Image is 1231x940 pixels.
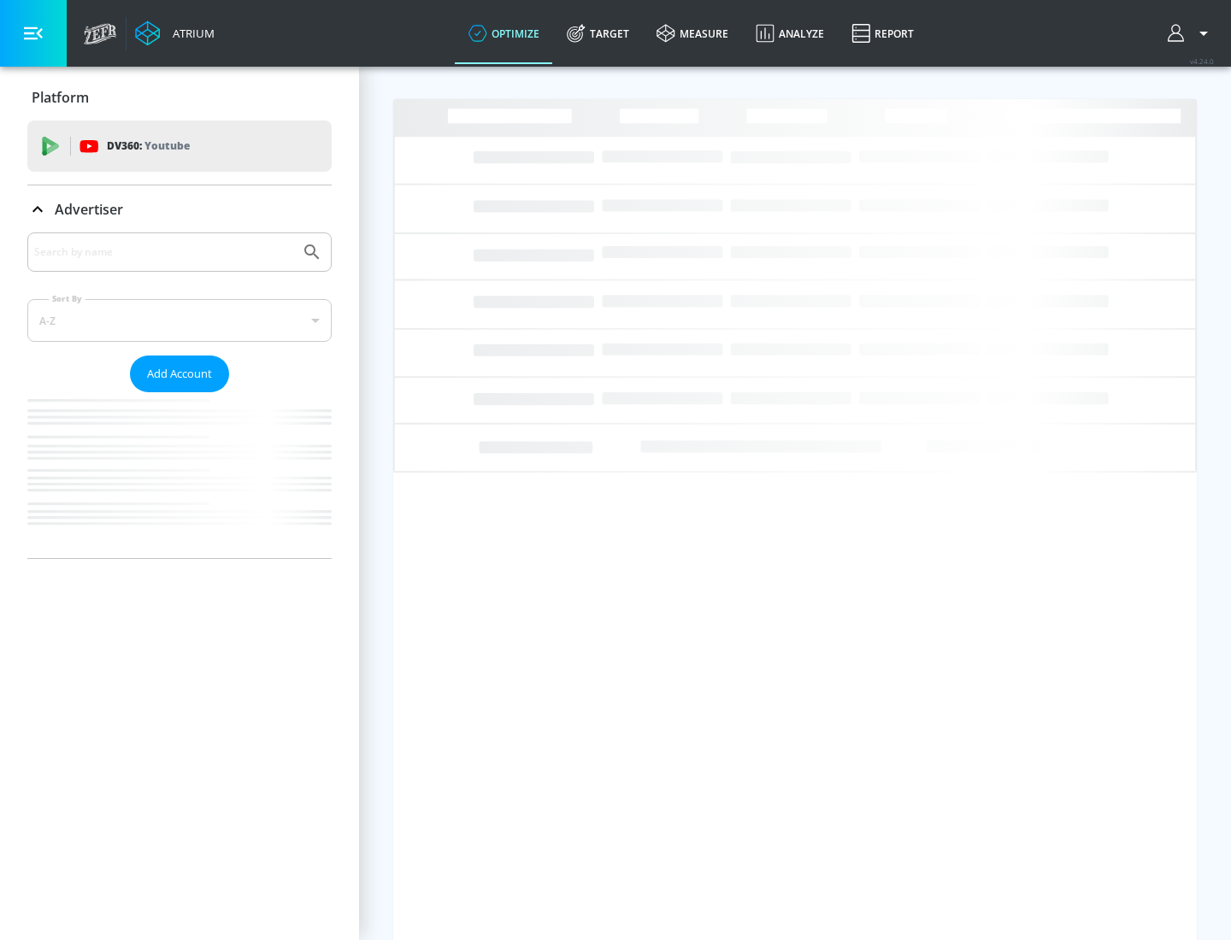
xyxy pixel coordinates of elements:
button: Add Account [130,355,229,392]
div: Platform [27,73,332,121]
div: Advertiser [27,185,332,233]
span: Add Account [147,364,212,384]
a: measure [643,3,742,64]
a: Atrium [135,21,215,46]
div: Advertiser [27,232,332,558]
span: v 4.24.0 [1190,56,1214,66]
a: Analyze [742,3,838,64]
p: Youtube [144,137,190,155]
label: Sort By [49,293,85,304]
input: Search by name [34,241,293,263]
p: Advertiser [55,200,123,219]
a: optimize [455,3,553,64]
p: Platform [32,88,89,107]
div: A-Z [27,299,332,342]
a: Report [838,3,928,64]
a: Target [553,3,643,64]
div: DV360: Youtube [27,120,332,172]
div: Atrium [166,26,215,41]
p: DV360: [107,137,190,156]
nav: list of Advertiser [27,392,332,558]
